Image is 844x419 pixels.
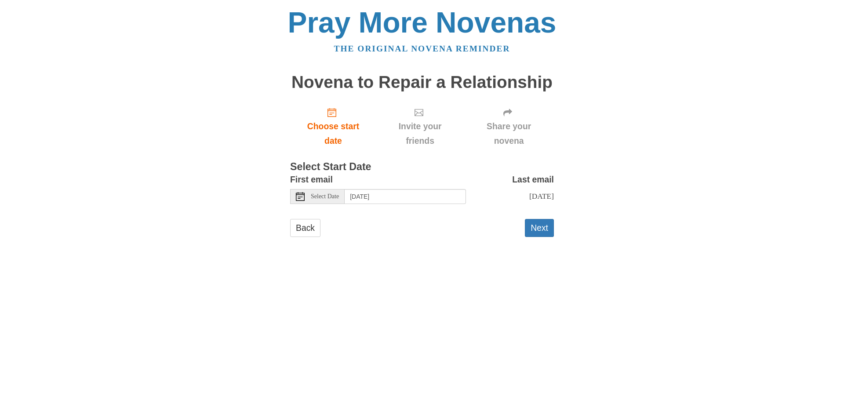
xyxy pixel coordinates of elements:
[311,193,339,200] span: Select Date
[290,219,320,237] a: Back
[290,172,333,187] label: First email
[290,161,554,173] h3: Select Start Date
[473,119,545,148] span: Share your novena
[290,100,376,153] a: Choose start date
[299,119,367,148] span: Choose start date
[512,172,554,187] label: Last email
[385,119,455,148] span: Invite your friends
[529,192,554,200] span: [DATE]
[290,73,554,92] h1: Novena to Repair a Relationship
[376,100,464,153] div: Click "Next" to confirm your start date first.
[288,6,557,39] a: Pray More Novenas
[464,100,554,153] div: Click "Next" to confirm your start date first.
[525,219,554,237] button: Next
[334,44,510,53] a: The original novena reminder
